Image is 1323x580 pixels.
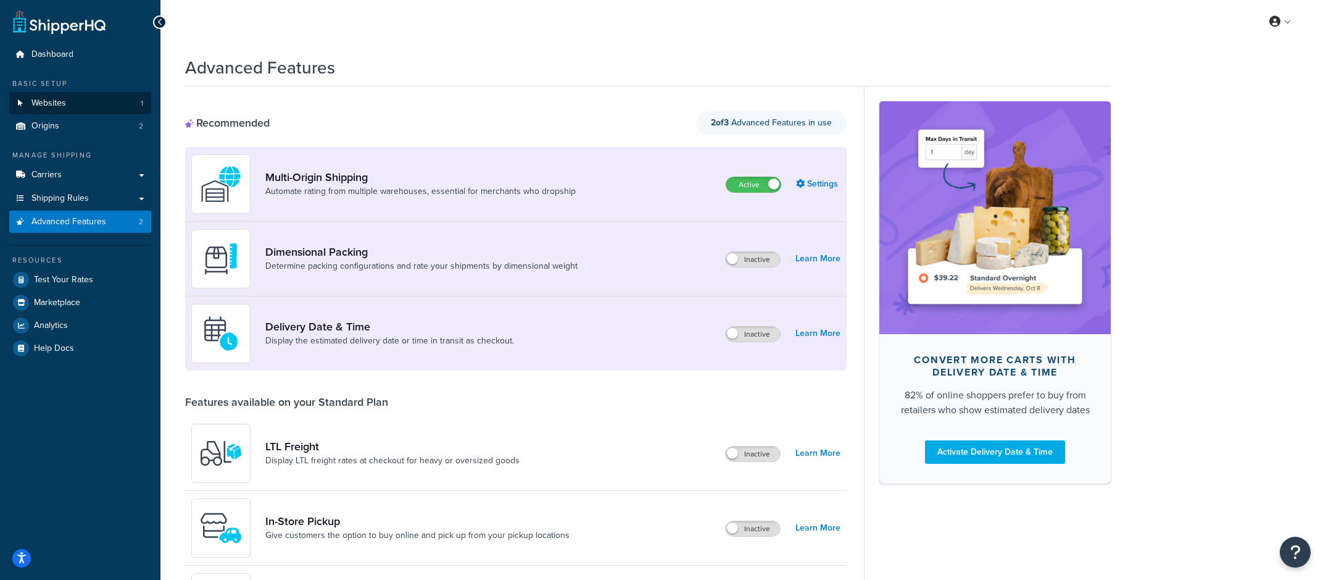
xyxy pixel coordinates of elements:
[265,260,578,272] a: Determine packing configurations and rate your shipments by dimensional weight
[726,327,780,342] label: Inactive
[9,211,151,233] a: Advanced Features2
[34,275,93,285] span: Test Your Rates
[9,269,151,291] a: Test Your Rates
[141,98,143,109] span: 1
[31,98,66,109] span: Websites
[9,115,151,138] a: Origins2
[265,320,514,334] a: Delivery Date & Time
[185,56,335,80] h1: Advanced Features
[899,354,1091,379] div: Convert more carts with delivery date & time
[265,170,576,184] a: Multi-Origin Shipping
[199,312,243,355] img: gfkeb5ejjkALwAAAABJRU5ErkJggg==
[185,116,270,130] div: Recommended
[265,515,570,528] a: In-Store Pickup
[726,252,780,267] label: Inactive
[265,529,570,542] a: Give customers the option to buy online and pick up from your pickup locations
[9,92,151,115] a: Websites1
[9,255,151,266] div: Resources
[199,162,243,206] img: WatD5o0RtDAAAAAElFTkSuQmCC
[31,121,59,132] span: Origins
[9,211,151,233] li: Advanced Features
[31,49,73,60] span: Dashboard
[9,314,151,337] a: Analytics
[795,519,840,537] a: Learn More
[1280,537,1311,568] button: Open Resource Center
[265,455,520,467] a: Display LTL freight rates at checkout for heavy or oversized goods
[9,78,151,89] div: Basic Setup
[899,388,1091,418] div: 82% of online shoppers prefer to buy from retailers who show estimated delivery dates
[34,321,68,331] span: Analytics
[34,343,74,354] span: Help Docs
[925,440,1065,464] a: Activate Delivery Date & Time
[199,432,243,475] img: y79ZsPf0fXUFUhFXDzUgf+ktZg5F2+ohG75+v3d2s1D9TjoU8PiyCIluIjV41seZevKCRuEjTPPOKHJsQcmKCXGdfprl3L4q7...
[726,521,780,536] label: Inactive
[31,217,106,227] span: Advanced Features
[795,250,840,267] a: Learn More
[265,185,576,198] a: Automate rating from multiple warehouses, essential for merchants who dropship
[265,440,520,453] a: LTL Freight
[139,121,143,132] span: 2
[726,447,780,461] label: Inactive
[898,120,1092,315] img: feature-image-ddt-36eae7f7280da8017bfb280eaccd9c446f90b1fe08728e4019434db127062ab4.png
[265,335,514,347] a: Display the estimated delivery date or time in transit as checkout.
[265,245,578,259] a: Dimensional Packing
[185,395,388,409] div: Features available on your Standard Plan
[726,177,781,192] label: Active
[9,115,151,138] li: Origins
[795,445,840,462] a: Learn More
[9,150,151,161] div: Manage Shipping
[9,337,151,359] a: Help Docs
[9,292,151,314] a: Marketplace
[9,164,151,187] a: Carriers
[711,116,832,129] span: Advanced Features in use
[9,92,151,115] li: Websites
[199,237,243,280] img: DTVBYsAAAAAASUVORK5CYII=
[795,325,840,342] a: Learn More
[31,170,62,180] span: Carriers
[31,193,89,204] span: Shipping Rules
[9,187,151,210] a: Shipping Rules
[199,506,243,550] img: wfgcfpwTIucLEAAAAASUVORK5CYII=
[34,298,80,308] span: Marketplace
[139,217,143,227] span: 2
[9,43,151,66] a: Dashboard
[711,116,729,129] strong: 2 of 3
[796,175,840,193] a: Settings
